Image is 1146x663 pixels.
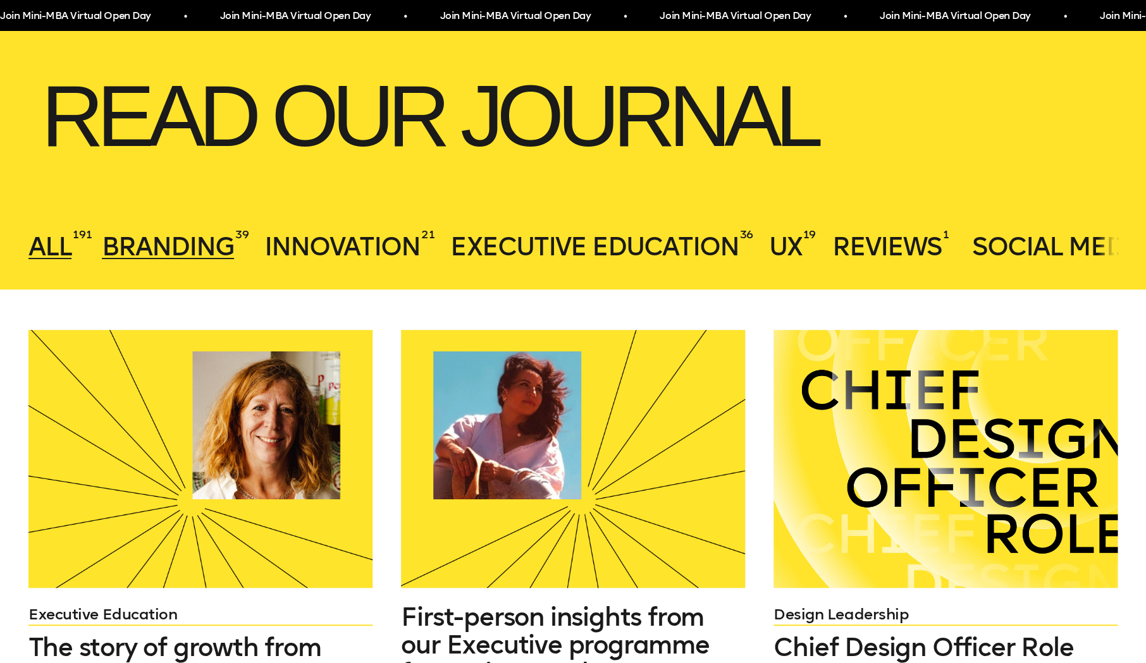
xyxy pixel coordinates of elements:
[28,62,1117,171] h1: Read our journal
[182,5,185,28] span: •
[402,5,405,28] span: •
[622,5,625,28] span: •
[842,5,845,28] span: •
[421,227,434,242] sup: 21
[73,227,92,242] sup: 191
[450,231,738,262] span: Executive Education
[264,231,420,262] span: Innovation
[28,231,71,262] span: All
[102,231,234,262] span: Branding
[739,227,753,242] sup: 36
[235,227,249,242] sup: 39
[803,227,815,242] sup: 19
[773,603,1118,626] a: Design Leadership
[832,231,941,262] span: Reviews
[28,603,373,626] a: Executive Education
[942,227,949,242] sup: 1
[1062,5,1065,28] span: •
[768,231,801,262] span: UX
